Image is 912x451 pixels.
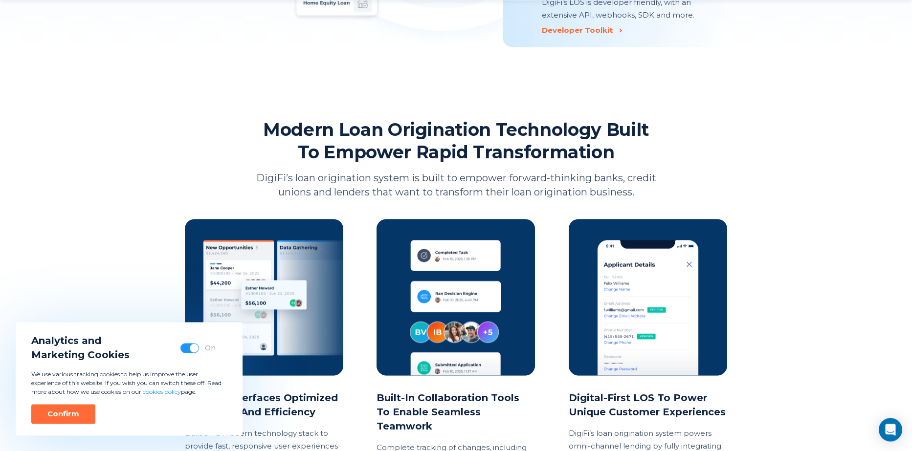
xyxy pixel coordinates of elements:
[542,25,613,35] div: Developer Toolkit
[31,370,227,396] p: We use various tracking cookies to help us improve the user experience of this website. If you wi...
[205,343,216,353] div: On
[263,118,649,141] span: Modern Loan Origination Technology Built
[377,391,535,433] h2: Built-in collaboration tools to enable seamless teamwork
[47,409,79,419] div: Confirm
[185,391,344,419] h2: Modern interfaces optimized for speed and efficiency
[31,334,130,348] span: Analytics and
[31,348,130,362] span: Marketing Cookies
[263,118,649,163] p: To Empower Rapid Transformation
[244,171,669,199] p: DigiFi’s loan origination system is built to empower forward-thinking banks, credit unions and le...
[143,388,181,395] a: cookies policy
[569,391,728,419] h2: Digital-first LOS to power unique customer experiences
[31,404,95,424] button: Confirm
[879,418,902,441] div: Open Intercom Messenger
[542,25,715,35] a: Developer Toolkit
